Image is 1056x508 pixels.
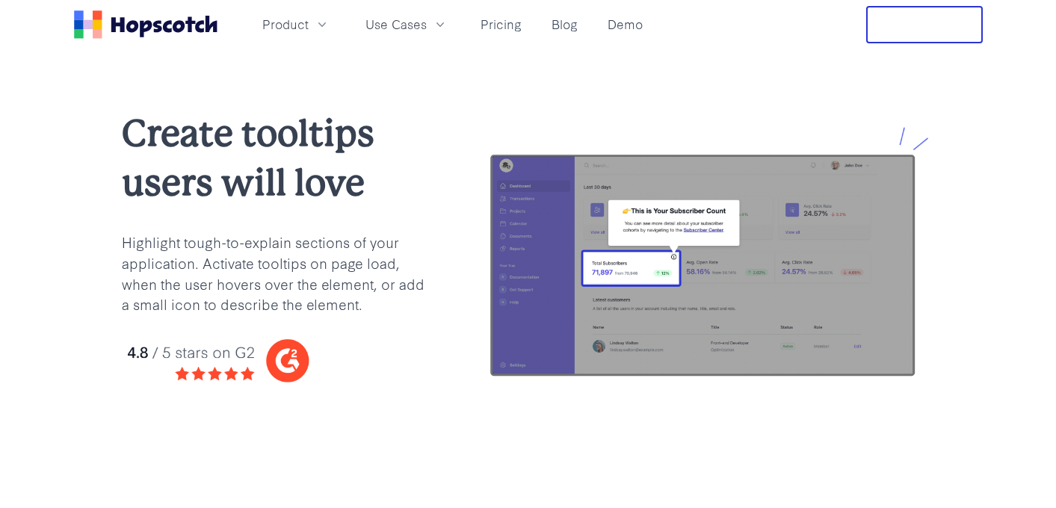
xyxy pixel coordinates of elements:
[481,127,935,388] img: tooltips for your application
[122,332,433,388] img: hopscotch g2
[262,15,309,34] span: Product
[475,12,528,37] a: Pricing
[866,6,983,43] button: Free Trial
[546,12,584,37] a: Blog
[356,12,457,37] button: Use Cases
[602,12,649,37] a: Demo
[122,109,433,208] h1: Create tooltips users will love
[253,12,339,37] button: Product
[365,15,427,34] span: Use Cases
[74,10,217,39] a: Home
[122,232,433,315] p: Highlight tough-to-explain sections of your application. Activate tooltips on page load, when the...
